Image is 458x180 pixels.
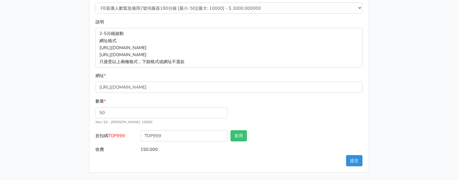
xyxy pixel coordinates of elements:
button: 套用 [231,130,247,141]
label: 收費 [94,144,139,155]
small: Min: 50 - [PERSON_NAME]: 10000 [95,120,152,124]
label: 說明 [95,19,104,25]
label: 網址 [95,72,106,79]
p: 2-5分鐘啟動 網址格式 [URL][DOMAIN_NAME] [URL][DOMAIN_NAME] 只接受以上兩種格式，下錯格式或網址不退款 [95,28,363,67]
label: 數量 [95,98,106,105]
span: TOP999 [108,133,125,139]
label: 折扣碼 [94,130,139,144]
button: 提交 [346,155,363,166]
input: 格式為https://www.facebook.com/topfblive/videos/123456789/ [95,82,363,93]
